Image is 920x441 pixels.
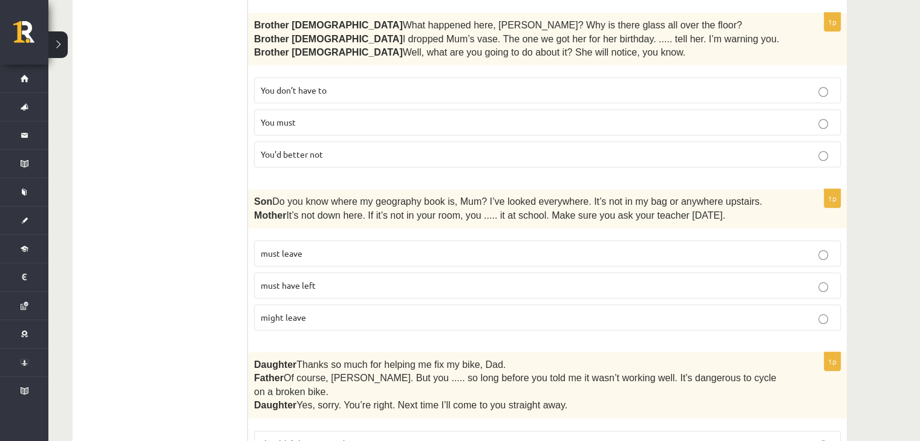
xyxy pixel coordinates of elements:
[824,12,841,31] p: 1p
[824,188,841,208] p: 1p
[818,250,828,260] input: must leave
[13,21,48,51] a: Rīgas 1. Tālmācības vidusskola
[818,87,828,97] input: You don’t have to
[254,34,403,44] span: Brother [DEMOGRAPHIC_DATA]
[818,314,828,324] input: might leave
[254,400,296,410] span: Daughter
[296,359,506,370] span: Thanks so much for helping me fix my bike, Dad.
[254,47,403,57] span: Brother [DEMOGRAPHIC_DATA]
[254,359,296,370] span: Daughter
[818,151,828,161] input: You’d better not
[403,47,686,57] span: Well, what are you going to do about it? She will notice, you know.
[818,119,828,129] input: You must
[261,248,302,259] span: must leave
[296,400,567,410] span: Yes, sorry. You’re right. Next time I’ll come to you straight away.
[403,34,780,44] span: I dropped Mum’s vase. The one we got her for her birthday. ..... tell her. I’m warning you.
[286,210,725,220] span: It’s not down here. If it’s not in your room, you ..... it at school. Make sure you ask your teac...
[272,196,762,207] span: Do you know where my geography book is, Mum? I’ve looked everywhere. It’s not in my bag or anywhe...
[254,373,284,383] span: Father
[254,373,776,396] span: Of course, [PERSON_NAME]. But you ..... so long before you told me it wasn’t working well. It’s d...
[254,20,403,30] span: Brother [DEMOGRAPHIC_DATA]
[254,196,272,207] span: Son
[261,312,306,323] span: might leave
[403,20,742,30] span: What happened here, [PERSON_NAME]? Why is there glass all over the floor?
[261,85,327,95] span: You don’t have to
[824,352,841,371] p: 1p
[261,149,323,159] span: You’d better not
[254,210,286,220] span: Mother
[261,280,316,291] span: must have left
[818,282,828,292] input: must have left
[261,117,296,127] span: You must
